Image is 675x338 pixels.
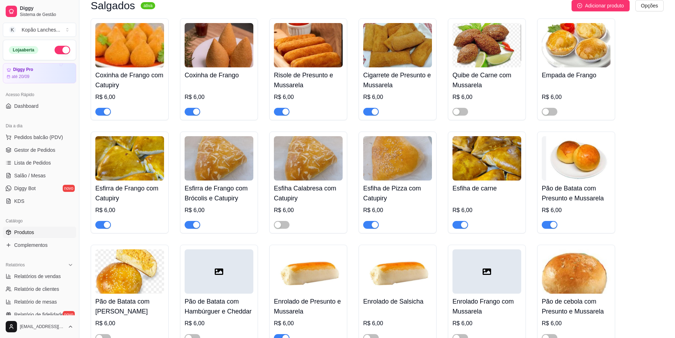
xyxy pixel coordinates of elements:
img: product-image [542,23,611,67]
span: plus-circle [577,3,582,8]
h4: Enrolado Frango com Mussarela [452,297,521,316]
article: Diggy Pro [13,67,33,72]
span: Relatório de fidelidade [14,311,63,318]
h4: Pão de Batata com Hambúrguer e Cheddar [185,297,253,316]
div: R$ 6,00 [542,93,611,101]
span: Gestor de Pedidos [14,146,55,154]
div: R$ 6,00 [185,93,253,101]
span: [EMAIL_ADDRESS][DOMAIN_NAME] [20,324,65,329]
a: DiggySistema de Gestão [3,3,76,20]
h4: Empada de Frango [542,70,611,80]
img: product-image [363,136,432,181]
span: Pedidos balcão (PDV) [14,134,63,141]
a: Relatórios de vendas [3,271,76,282]
a: Diggy Proaté 20/09 [3,63,76,83]
a: Produtos [3,227,76,238]
a: KDS [3,195,76,207]
h4: Enrolado de Salsicha [363,297,432,306]
a: Lista de Pedidos [3,157,76,168]
img: product-image [542,136,611,181]
a: Relatório de fidelidadenovo [3,309,76,320]
img: product-image [274,249,343,294]
a: Dashboard [3,100,76,112]
div: R$ 6,00 [452,319,521,328]
h4: Pão de Batata com [PERSON_NAME] [95,297,164,316]
div: R$ 6,00 [452,206,521,215]
div: Loja aberta [9,46,38,54]
div: R$ 6,00 [95,206,164,215]
span: K [9,26,16,33]
img: product-image [542,249,611,294]
h4: Risole de Presunto e Mussarela [274,70,343,90]
img: product-image [363,23,432,67]
span: Relatórios [6,262,25,268]
span: Salão / Mesas [14,172,46,179]
button: [EMAIL_ADDRESS][DOMAIN_NAME] [3,318,76,335]
span: Produtos [14,229,34,236]
sup: ativa [141,2,155,9]
img: product-image [452,136,521,181]
h4: Coxinha de Frango [185,70,253,80]
span: Adicionar produto [585,2,624,10]
a: Relatório de clientes [3,283,76,295]
h4: Pão de Batata com Presunto e Mussarela [542,183,611,203]
div: R$ 6,00 [95,93,164,101]
span: Diggy Bot [14,185,36,192]
img: product-image [363,249,432,294]
h4: Enrolado de Presunto e Mussarela [274,297,343,316]
button: Select a team [3,23,76,37]
a: Relatório de mesas [3,296,76,307]
span: Diggy [20,5,73,12]
a: Salão / Mesas [3,170,76,181]
div: R$ 6,00 [274,93,343,101]
img: product-image [95,23,164,67]
div: Kopão Lanches ... [22,26,60,33]
h4: Quibe de Carne com Mussarela [452,70,521,90]
span: Relatórios de vendas [14,273,61,280]
span: Sistema de Gestão [20,12,73,17]
h4: Cigarrete de Presunto e Mussarela [363,70,432,90]
div: Dia a dia [3,120,76,132]
span: Dashboard [14,102,39,110]
img: product-image [274,136,343,181]
article: até 20/09 [12,74,29,79]
img: product-image [452,23,521,67]
div: R$ 6,00 [542,206,611,215]
div: Acesso Rápido [3,89,76,100]
h4: Esfirra de Frango com Catupiry [95,183,164,203]
span: KDS [14,198,24,205]
div: R$ 6,00 [363,319,432,328]
img: product-image [95,136,164,181]
span: Relatório de clientes [14,286,59,293]
div: R$ 6,00 [363,206,432,215]
span: Opções [641,2,658,10]
h4: Coxinha de Frango com Catupiry [95,70,164,90]
div: R$ 6,00 [363,93,432,101]
h4: Esfiha de Pizza com Catupiry [363,183,432,203]
img: product-image [274,23,343,67]
div: R$ 6,00 [185,319,253,328]
img: product-image [185,23,253,67]
span: Lista de Pedidos [14,159,51,166]
div: R$ 6,00 [452,93,521,101]
a: Complementos [3,239,76,251]
a: Diggy Botnovo [3,183,76,194]
div: R$ 6,00 [274,206,343,215]
span: Complementos [14,242,47,249]
h4: Esfiha de carne [452,183,521,193]
span: Relatório de mesas [14,298,57,305]
div: Catálogo [3,215,76,227]
button: Pedidos balcão (PDV) [3,132,76,143]
h4: Esfiha Calabresa com Catupiry [274,183,343,203]
img: product-image [95,249,164,294]
h4: Esfirra de Frango com Brócolis e Catupiry [185,183,253,203]
h3: Salgados [91,1,135,10]
h4: Pão de cebola com Presunto e Mussarela [542,297,611,316]
div: R$ 6,00 [185,206,253,215]
div: R$ 6,00 [95,319,164,328]
div: R$ 6,00 [542,319,611,328]
button: Alterar Status [55,46,70,54]
img: product-image [185,136,253,181]
a: Gestor de Pedidos [3,144,76,156]
div: R$ 6,00 [274,319,343,328]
